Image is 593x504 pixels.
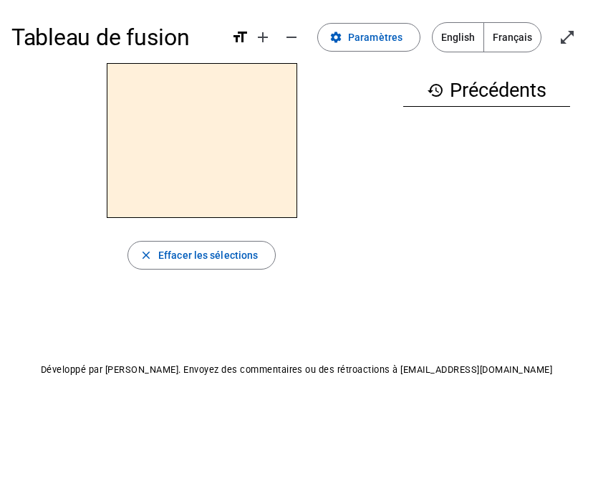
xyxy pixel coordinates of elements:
[317,23,420,52] button: Paramètres
[553,23,582,52] button: Entrer en plein écran
[329,31,342,44] mat-icon: settings
[249,23,277,52] button: Augmenter la taille de la police
[254,29,271,46] mat-icon: add
[231,29,249,46] mat-icon: format_size
[433,23,483,52] span: English
[283,29,300,46] mat-icon: remove
[403,75,570,107] h3: Précédents
[427,82,444,99] mat-icon: history
[127,241,276,270] button: Effacer les sélections
[277,23,306,52] button: Diminuer la taille de la police
[559,29,576,46] mat-icon: open_in_full
[140,249,153,262] mat-icon: close
[11,14,220,60] h1: Tableau de fusion
[11,361,582,379] p: Développé par [PERSON_NAME]. Envoyez des commentaires ou des rétroactions à [EMAIL_ADDRESS][DOMAI...
[158,247,258,264] span: Effacer les sélections
[432,22,541,52] mat-button-toggle-group: Language selection
[348,29,402,46] span: Paramètres
[484,23,541,52] span: Français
